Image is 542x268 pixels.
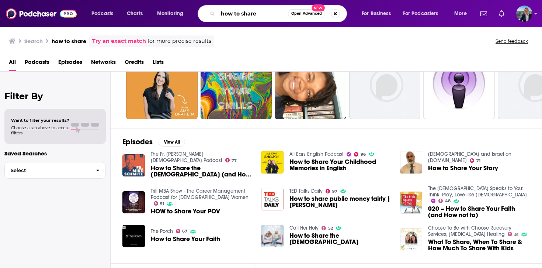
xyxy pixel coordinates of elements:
[151,151,222,164] a: The Fr. Mike Schmitz Catholic Podcast
[122,191,145,214] img: HOW to Share Your POV
[476,159,480,162] span: 71
[291,12,322,16] span: Open Advanced
[52,38,86,45] h3: how to share
[289,225,319,231] a: Call Her Holy
[122,8,147,20] a: Charts
[289,233,391,245] a: How to Share the Gospel
[516,6,532,22] button: Show profile menu
[205,5,354,22] div: Search podcasts, credits, & more...
[125,56,144,71] a: Credits
[225,158,237,162] a: 77
[332,190,337,193] span: 97
[122,225,145,247] img: How to Share Your Faith
[122,137,153,147] h2: Episodes
[400,151,423,173] a: How to Share Your Story
[160,202,164,206] span: 51
[514,233,518,236] span: 51
[403,8,438,19] span: For Podcasters
[261,225,284,247] img: How to Share the Gospel
[400,192,423,214] img: 020 – How to Share Your Faith (and How not to)
[261,151,284,173] img: How to Share Your Childhood Memories in English
[400,228,423,251] img: What To Share, When To Share & How Much To Share With Kids
[6,7,77,21] img: Podchaser - Follow, Share and Rate Podcasts
[147,37,211,45] span: for more precise results
[470,158,480,163] a: 71
[428,165,498,171] a: How to Share Your Story
[11,125,69,135] span: Choose a tab above to access filters.
[151,165,253,178] span: How to Share the [DEMOGRAPHIC_DATA] (and How Not To)
[182,230,187,233] span: 67
[159,138,185,147] button: View All
[322,226,333,230] a: 52
[357,8,400,20] button: open menu
[4,91,106,102] h2: Filter By
[438,199,451,203] a: 48
[449,8,476,20] button: open menu
[86,8,123,20] button: open menu
[4,162,106,179] button: Select
[445,199,451,203] span: 48
[516,6,532,22] img: User Profile
[289,196,391,208] span: How to share public money fairly | [PERSON_NAME]
[361,153,366,156] span: 96
[154,201,164,206] a: 51
[508,232,518,236] a: 51
[11,118,69,123] span: Want to filter your results?
[157,8,183,19] span: Monitoring
[354,152,366,157] a: 96
[328,227,333,230] span: 52
[454,8,467,19] span: More
[151,165,253,178] a: How to Share the Gospel (and How Not To)
[261,188,284,210] img: How to share public money fairly | Maja Bosnic
[289,188,323,194] a: TED Talks Daily
[289,196,391,208] a: How to share public money fairly | Maja Bosnic
[496,7,507,20] a: Show notifications dropdown
[91,56,116,71] a: Networks
[428,185,527,198] a: The Bible Speaks to You: Think, Pray, Love like Jesus
[151,236,220,242] a: How to Share Your Faith
[176,229,188,233] a: 67
[312,4,325,11] span: New
[25,56,49,71] a: Podcasts
[398,8,449,20] button: open menu
[58,56,82,71] a: Episodes
[493,38,530,44] button: Send feedback
[122,154,145,177] a: How to Share the Gospel (and How Not To)
[326,189,337,193] a: 97
[428,206,530,218] a: 020 – How to Share Your Faith (and How not to)
[152,8,193,20] button: open menu
[232,159,237,162] span: 77
[362,8,391,19] span: For Business
[289,151,344,157] a: All Ears English Podcast
[24,38,43,45] h3: Search
[288,9,325,18] button: Open AdvancedNew
[153,56,164,71] a: Lists
[5,168,90,173] span: Select
[122,137,185,147] a: EpisodesView All
[151,228,173,234] a: The Porch
[428,239,530,251] a: What To Share, When To Share & How Much To Share With Kids
[127,8,143,19] span: Charts
[516,6,532,22] span: Logged in as andrewmamo5
[289,233,391,245] span: How to Share the [DEMOGRAPHIC_DATA]
[428,151,511,164] a: Holy Scriptures and Israel on Oneplace.com
[428,225,511,237] a: Choose To Be with Choose Recovery Services; Betrayal Trauma Healing
[289,159,391,171] a: How to Share Your Childhood Memories in English
[9,56,16,71] a: All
